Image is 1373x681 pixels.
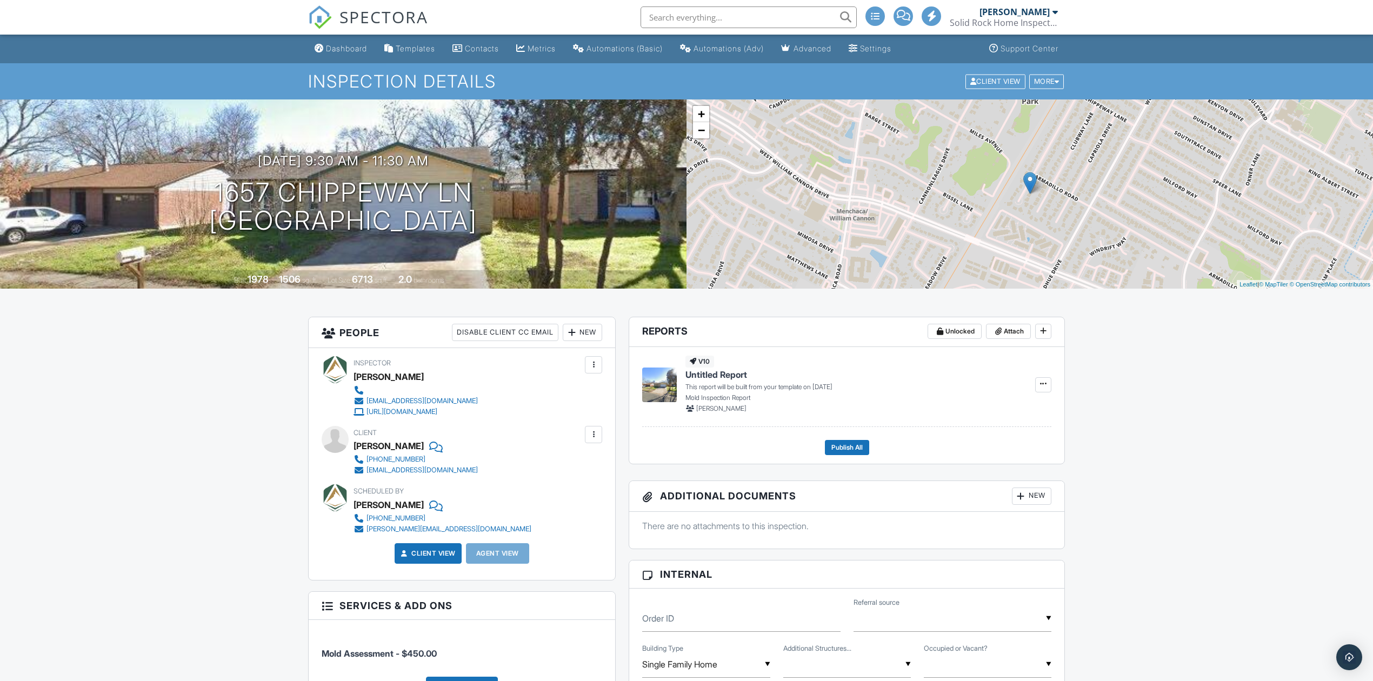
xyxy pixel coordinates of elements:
span: Scheduled By [354,487,404,495]
div: [PERSON_NAME][EMAIL_ADDRESS][DOMAIN_NAME] [366,525,531,533]
div: Disable Client CC Email [452,324,558,341]
div: Settings [860,44,891,53]
div: 6713 [352,273,373,285]
h3: [DATE] 9:30 am - 11:30 am [258,153,429,168]
a: Client View [398,548,456,559]
a: SPECTORA [308,15,428,37]
div: [PHONE_NUMBER] [366,455,425,464]
label: Referral source [854,598,899,607]
div: More [1029,74,1064,89]
div: Solid Rock Home Inspections [950,17,1058,28]
div: Dashboard [326,44,367,53]
div: Client View [965,74,1025,89]
a: © MapTiler [1259,281,1288,288]
div: [PERSON_NAME] [354,497,424,513]
h1: 1657 Chippeway Ln [GEOGRAPHIC_DATA] [209,178,477,236]
span: Lot Size [328,276,350,284]
a: [PHONE_NUMBER] [354,513,531,524]
h3: Internal [629,560,1064,589]
span: Built [234,276,246,284]
div: [PHONE_NUMBER] [366,514,425,523]
div: Support Center [1001,44,1058,53]
a: Metrics [512,39,560,59]
a: Settings [844,39,896,59]
span: Inspector [354,359,391,367]
div: Contacts [465,44,499,53]
label: Additional Structures or Units [783,644,851,653]
a: Zoom out [693,122,709,138]
span: sq. ft. [302,276,317,284]
div: Automations (Adv) [694,44,764,53]
label: Order ID [642,612,674,624]
a: Contacts [448,39,503,59]
a: Automations (Basic) [569,39,667,59]
a: Advanced [777,39,836,59]
h3: Additional Documents [629,481,1064,512]
a: © OpenStreetMap contributors [1290,281,1370,288]
span: Client [354,429,377,437]
h3: People [309,317,615,348]
span: bathrooms [414,276,444,284]
a: Dashboard [310,39,371,59]
span: Mold Assessment - $450.00 [322,648,437,659]
h3: Services & Add ons [309,592,615,620]
span: SPECTORA [339,5,428,28]
div: [URL][DOMAIN_NAME] [366,408,437,416]
a: [EMAIL_ADDRESS][DOMAIN_NAME] [354,396,478,406]
a: [PERSON_NAME][EMAIL_ADDRESS][DOMAIN_NAME] [354,524,531,535]
div: 1978 [248,273,269,285]
a: Zoom in [693,106,709,122]
li: Service: Mold Assessment [322,628,602,668]
div: New [1012,488,1051,505]
div: 1506 [279,273,301,285]
div: [PERSON_NAME] [354,438,424,454]
div: Open Intercom Messenger [1336,644,1362,670]
div: New [563,324,602,341]
div: 2.0 [398,273,412,285]
div: Advanced [794,44,831,53]
div: Templates [396,44,435,53]
a: [EMAIL_ADDRESS][DOMAIN_NAME] [354,465,478,476]
div: [EMAIL_ADDRESS][DOMAIN_NAME] [366,397,478,405]
a: Templates [380,39,439,59]
img: The Best Home Inspection Software - Spectora [308,5,332,29]
input: Search everything... [641,6,857,28]
h1: Inspection Details [308,72,1065,91]
div: Metrics [528,44,556,53]
a: [URL][DOMAIN_NAME] [354,406,478,417]
label: Building Type [642,644,683,653]
a: Support Center [985,39,1063,59]
div: Automations (Basic) [586,44,663,53]
a: Leaflet [1239,281,1257,288]
a: [PHONE_NUMBER] [354,454,478,465]
a: Automations (Advanced) [676,39,768,59]
span: sq.ft. [375,276,388,284]
p: There are no attachments to this inspection. [642,520,1051,532]
a: Client View [964,77,1028,85]
div: [PERSON_NAME] [354,369,424,385]
div: | [1237,280,1373,289]
div: [PERSON_NAME] [979,6,1050,17]
label: Occupied or Vacant? [924,644,988,653]
div: [EMAIL_ADDRESS][DOMAIN_NAME] [366,466,478,475]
